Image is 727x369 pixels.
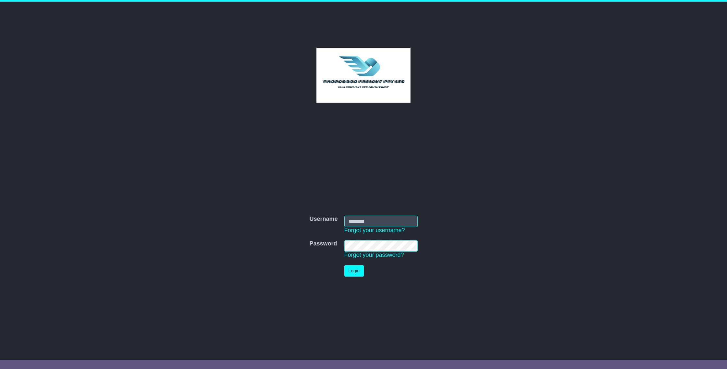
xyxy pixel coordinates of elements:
a: Forgot your password? [344,252,404,258]
button: Login [344,265,364,277]
a: Forgot your username? [344,227,405,233]
img: Thorogood Freight Pty Ltd [316,48,411,103]
label: Username [309,216,338,223]
label: Password [309,240,337,247]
